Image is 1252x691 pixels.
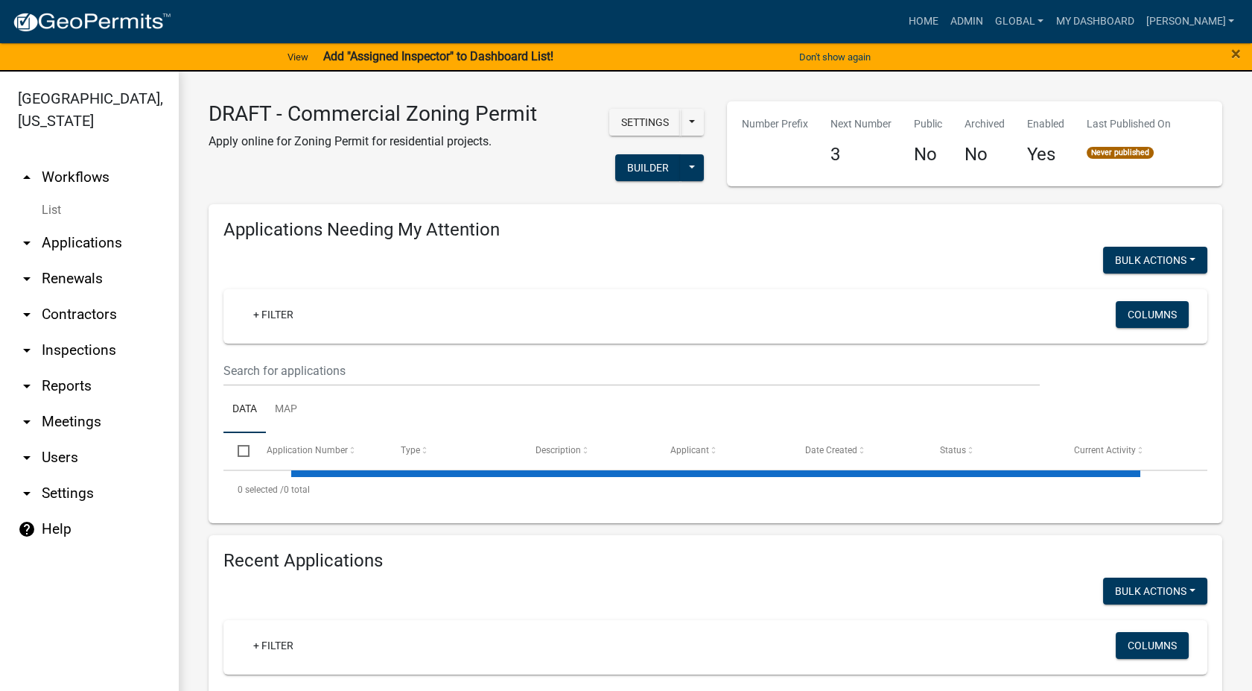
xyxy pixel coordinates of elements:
[914,144,942,165] h4: No
[18,520,36,538] i: help
[742,116,808,132] p: Number Prefix
[805,445,857,455] span: Date Created
[323,49,553,63] strong: Add "Assigned Inspector" to Dashboard List!
[18,413,36,431] i: arrow_drop_down
[223,386,266,434] a: Data
[18,168,36,186] i: arrow_drop_up
[536,445,581,455] span: Description
[903,7,944,36] a: Home
[209,133,537,151] p: Apply online for Zoning Permit for residential projects.
[223,471,1207,508] div: 0 total
[1049,7,1140,36] a: My Dashboard
[1087,116,1171,132] p: Last Published On
[609,109,681,136] button: Settings
[18,485,36,502] i: arrow_drop_down
[1231,43,1241,64] span: ×
[223,356,1040,386] input: Search for applications
[521,433,656,469] datatable-header-cell: Description
[241,301,305,328] a: + Filter
[830,116,892,132] p: Next Number
[18,377,36,395] i: arrow_drop_down
[223,219,1207,241] h4: Applications Needing My Attention
[925,433,1060,469] datatable-header-cell: Status
[830,144,892,165] h4: 3
[209,101,537,127] h3: DRAFT - Commercial Zoning Permit
[1027,116,1064,132] p: Enabled
[1060,433,1195,469] datatable-header-cell: Current Activity
[18,449,36,467] i: arrow_drop_down
[656,433,791,469] datatable-header-cell: Applicant
[1103,247,1207,274] button: Bulk Actions
[241,632,305,659] a: + Filter
[1087,147,1154,159] span: Never published
[387,433,521,469] datatable-header-cell: Type
[252,433,387,469] datatable-header-cell: Application Number
[1103,578,1207,605] button: Bulk Actions
[1231,45,1241,63] button: Close
[670,445,709,455] span: Applicant
[18,270,36,288] i: arrow_drop_down
[18,341,36,359] i: arrow_drop_down
[989,7,1050,36] a: Global
[940,445,966,455] span: Status
[401,445,420,455] span: Type
[223,433,252,469] datatable-header-cell: Select
[18,306,36,324] i: arrow_drop_down
[223,550,1207,572] h4: Recent Applications
[1027,144,1064,165] h4: Yes
[965,116,1005,132] p: Archived
[267,445,348,455] span: Application Number
[914,116,942,132] p: Public
[1116,301,1189,328] button: Columns
[238,485,284,495] span: 0 selected /
[1140,7,1240,36] a: [PERSON_NAME]
[965,144,1005,165] h4: No
[944,7,989,36] a: Admin
[1116,632,1189,659] button: Columns
[266,386,306,434] a: Map
[791,433,926,469] datatable-header-cell: Date Created
[282,45,314,69] a: View
[793,45,877,69] button: Don't show again
[1074,445,1136,455] span: Current Activity
[18,234,36,252] i: arrow_drop_down
[615,154,681,181] button: Builder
